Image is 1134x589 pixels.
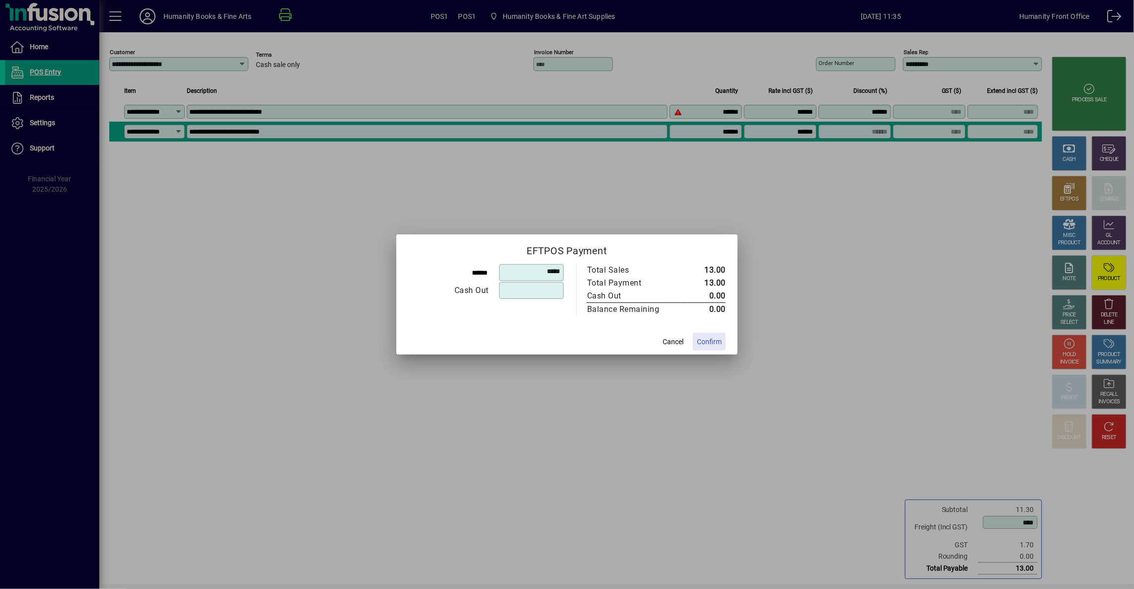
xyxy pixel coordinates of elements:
[409,285,489,296] div: Cash Out
[663,337,683,347] span: Cancel
[587,264,680,277] td: Total Sales
[680,264,726,277] td: 13.00
[693,333,726,351] button: Confirm
[657,333,689,351] button: Cancel
[396,234,738,263] h2: EFTPOS Payment
[587,303,671,315] div: Balance Remaining
[680,290,726,303] td: 0.00
[587,290,671,302] div: Cash Out
[697,337,722,347] span: Confirm
[680,303,726,316] td: 0.00
[680,277,726,290] td: 13.00
[587,277,680,290] td: Total Payment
